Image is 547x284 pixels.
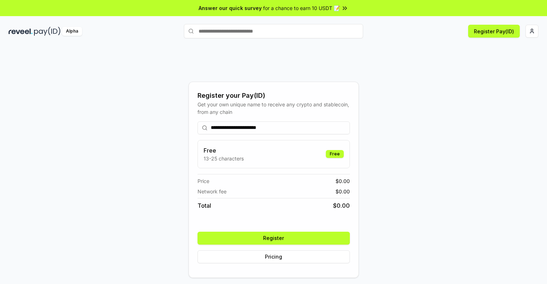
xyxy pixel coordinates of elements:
[333,201,350,210] span: $ 0.00
[198,177,209,185] span: Price
[336,188,350,195] span: $ 0.00
[198,101,350,116] div: Get your own unique name to receive any crypto and stablecoin, from any chain
[468,25,520,38] button: Register Pay(ID)
[198,188,227,195] span: Network fee
[199,4,262,12] span: Answer our quick survey
[198,91,350,101] div: Register your Pay(ID)
[336,177,350,185] span: $ 0.00
[198,201,211,210] span: Total
[34,27,61,36] img: pay_id
[204,155,244,162] p: 13-25 characters
[198,232,350,245] button: Register
[326,150,344,158] div: Free
[9,27,33,36] img: reveel_dark
[62,27,82,36] div: Alpha
[263,4,340,12] span: for a chance to earn 10 USDT 📝
[198,250,350,263] button: Pricing
[204,146,244,155] h3: Free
